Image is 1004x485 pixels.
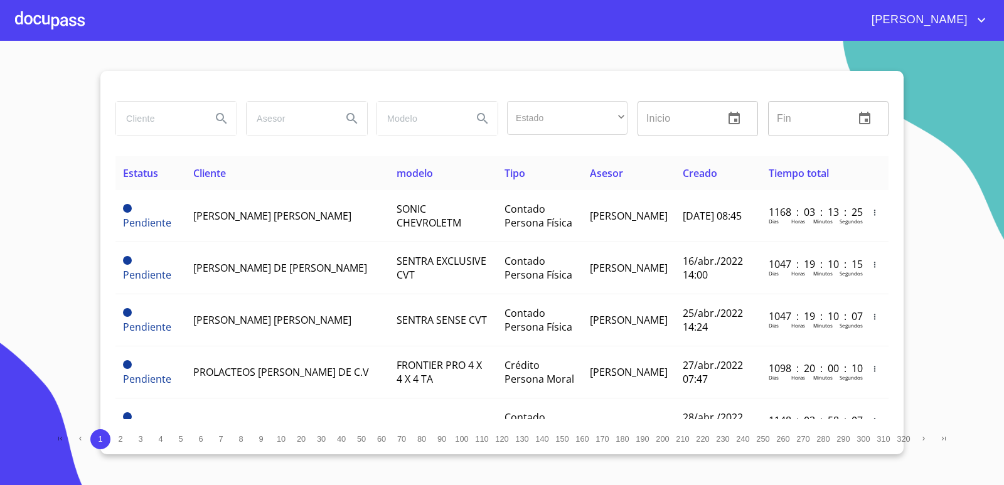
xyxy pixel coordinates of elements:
span: Pendiente [123,256,132,265]
span: 210 [676,434,689,444]
p: 1047 : 19 : 10 : 07 [769,309,853,323]
span: Tipo [505,166,525,180]
span: 27/abr./2022 07:47 [683,358,743,386]
button: 280 [813,429,833,449]
p: Minutos [813,322,833,329]
span: 230 [716,434,729,444]
span: [PERSON_NAME] [590,365,668,379]
button: 110 [472,429,492,449]
span: Creado [683,166,717,180]
span: Pendiente [123,308,132,317]
span: Tiempo total [769,166,829,180]
button: 230 [713,429,733,449]
button: 150 [552,429,572,449]
span: 40 [337,434,346,444]
span: Pendiente [123,360,132,369]
span: 250 [756,434,769,444]
span: [PERSON_NAME] DE [PERSON_NAME] [193,261,367,275]
span: [DATE] 08:45 [683,209,742,223]
span: BAIC X 35 [397,417,440,431]
span: [PERSON_NAME] [PERSON_NAME] [193,209,351,223]
p: Dias [769,322,779,329]
span: 3 [138,434,142,444]
span: 160 [575,434,589,444]
button: 60 [371,429,392,449]
span: 80 [417,434,426,444]
span: Pendiente [123,268,171,282]
button: 310 [873,429,894,449]
span: 10 [277,434,286,444]
button: 40 [331,429,351,449]
span: 220 [696,434,709,444]
button: 170 [592,429,612,449]
button: 5 [171,429,191,449]
button: 220 [693,429,713,449]
span: PROLACTEOS [PERSON_NAME] DE C.V [193,365,369,379]
span: 110 [475,434,488,444]
span: Pendiente [123,320,171,334]
span: SONIC CHEVROLETM [397,202,461,230]
p: Horas [791,322,805,329]
span: Pendiente [123,216,171,230]
button: 130 [512,429,532,449]
button: 140 [532,429,552,449]
span: Asesor [590,166,623,180]
button: 240 [733,429,753,449]
button: 210 [673,429,693,449]
span: 9 [259,434,263,444]
div: ​ [507,101,627,135]
p: Horas [791,374,805,381]
span: 320 [897,434,910,444]
button: 2 [110,429,131,449]
span: 310 [877,434,890,444]
button: account of current user [862,10,989,30]
span: 16/abr./2022 14:00 [683,254,743,282]
span: Contado Persona Física [505,202,572,230]
button: 190 [633,429,653,449]
span: 5 [178,434,183,444]
button: 7 [211,429,231,449]
button: 9 [251,429,271,449]
span: Contado Persona Física [505,410,572,438]
span: SENTRA SENSE CVT [397,313,487,327]
button: 3 [131,429,151,449]
span: SENTRA EXCLUSIVE CVT [397,254,486,282]
span: 300 [857,434,870,444]
span: [PERSON_NAME] [PERSON_NAME] [193,313,351,327]
span: 6 [198,434,203,444]
button: 180 [612,429,633,449]
button: 160 [572,429,592,449]
span: 20 [297,434,306,444]
p: Minutos [813,374,833,381]
span: 280 [816,434,830,444]
button: 20 [291,429,311,449]
p: Segundos [840,374,863,381]
span: 240 [736,434,749,444]
button: 200 [653,429,673,449]
span: Cliente [193,166,226,180]
span: [PERSON_NAME] [590,417,668,431]
p: Horas [791,270,805,277]
span: 270 [796,434,809,444]
button: 10 [271,429,291,449]
span: 60 [377,434,386,444]
span: 2 [118,434,122,444]
span: 50 [357,434,366,444]
span: Contado Persona Física [505,306,572,334]
span: 1 [98,434,102,444]
span: 260 [776,434,789,444]
span: [PERSON_NAME] [862,10,974,30]
button: 90 [432,429,452,449]
p: 1168 : 03 : 13 : 25 [769,205,853,219]
p: Horas [791,218,805,225]
span: 200 [656,434,669,444]
span: [PERSON_NAME] [590,313,668,327]
input: search [247,102,332,136]
span: [PERSON_NAME] [590,209,668,223]
button: 50 [351,429,371,449]
button: 120 [492,429,512,449]
p: Segundos [840,218,863,225]
span: [PERSON_NAME] [590,261,668,275]
p: Minutos [813,270,833,277]
button: 6 [191,429,211,449]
